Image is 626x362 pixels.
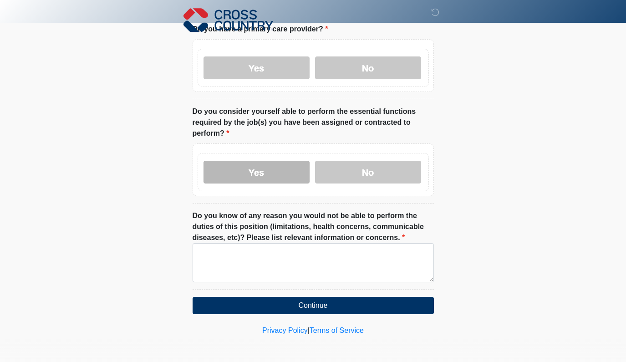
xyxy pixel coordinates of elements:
label: No [315,161,421,184]
button: Continue [193,297,434,314]
label: Yes [204,161,310,184]
a: Privacy Policy [262,326,308,334]
img: Cross Country Logo [183,7,274,33]
label: Yes [204,56,310,79]
label: No [315,56,421,79]
label: Do you consider yourself able to perform the essential functions required by the job(s) you have ... [193,106,434,139]
a: | [308,326,310,334]
a: Terms of Service [310,326,364,334]
label: Do you know of any reason you would not be able to perform the duties of this position (limitatio... [193,210,434,243]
